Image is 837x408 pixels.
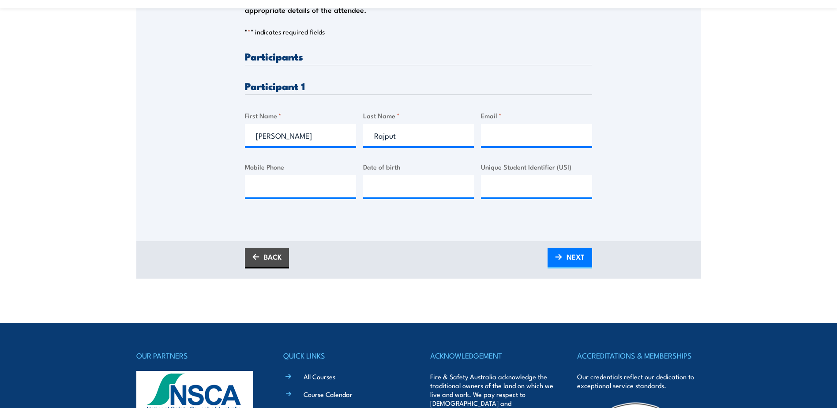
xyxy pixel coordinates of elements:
h4: ACCREDITATIONS & MEMBERSHIPS [577,349,701,362]
a: All Courses [304,372,335,381]
label: Last Name [363,110,474,121]
h4: QUICK LINKS [283,349,407,362]
label: Mobile Phone [245,162,356,172]
a: NEXT [548,248,592,268]
label: Email [481,110,592,121]
a: BACK [245,248,289,268]
label: Unique Student Identifier (USI) [481,162,592,172]
h4: ACKNOWLEDGEMENT [430,349,554,362]
h3: Participants [245,51,592,61]
label: First Name [245,110,356,121]
p: " " indicates required fields [245,27,592,36]
p: Our credentials reflect our dedication to exceptional service standards. [577,372,701,390]
a: Course Calendar [304,389,353,399]
label: Date of birth [363,162,474,172]
h4: OUR PARTNERS [136,349,260,362]
span: NEXT [567,245,585,268]
h3: Participant 1 [245,81,592,91]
